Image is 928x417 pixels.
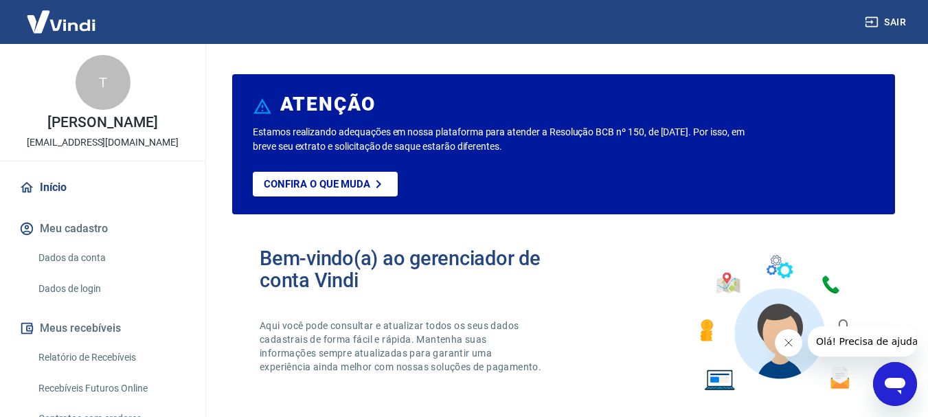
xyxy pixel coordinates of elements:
a: Recebíveis Futuros Online [33,374,189,403]
a: Relatório de Recebíveis [33,343,189,372]
img: Imagem de um avatar masculino com diversos icones exemplificando as funcionalidades do gerenciado... [688,247,868,399]
p: Estamos realizando adequações em nossa plataforma para atender a Resolução BCB nº 150, de [DATE].... [253,125,750,154]
h2: Bem-vindo(a) ao gerenciador de conta Vindi [260,247,564,291]
iframe: Botão para abrir a janela de mensagens [873,362,917,406]
p: [PERSON_NAME] [47,115,157,130]
a: Confira o que muda [253,172,398,196]
a: Dados da conta [33,244,189,272]
button: Meus recebíveis [16,313,189,343]
p: Aqui você pode consultar e atualizar todos os seus dados cadastrais de forma fácil e rápida. Mant... [260,319,544,374]
p: [EMAIL_ADDRESS][DOMAIN_NAME] [27,135,179,150]
p: Confira o que muda [264,178,370,190]
span: Olá! Precisa de ajuda? [8,10,115,21]
div: T [76,55,131,110]
h6: ATENÇÃO [280,98,376,111]
button: Meu cadastro [16,214,189,244]
a: Dados de login [33,275,189,303]
iframe: Mensagem da empresa [808,326,917,357]
img: Vindi [16,1,106,43]
iframe: Fechar mensagem [775,329,802,357]
button: Sair [862,10,912,35]
a: Início [16,172,189,203]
